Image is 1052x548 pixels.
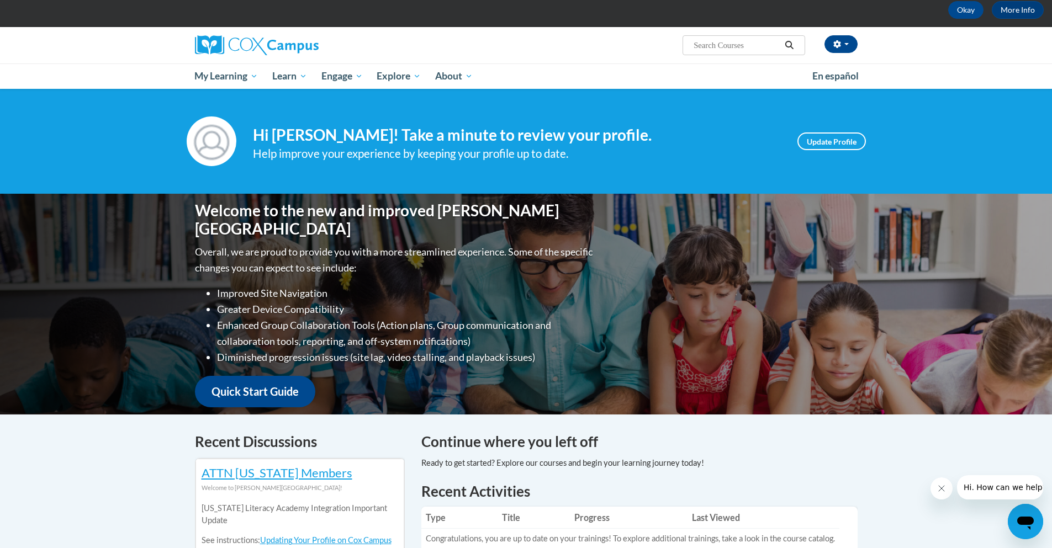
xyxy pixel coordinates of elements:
[253,145,781,163] div: Help improve your experience by keeping your profile up to date.
[202,482,398,494] div: Welcome to [PERSON_NAME][GEOGRAPHIC_DATA]!
[570,507,688,529] th: Progress
[202,502,398,526] p: [US_STATE] Literacy Academy Integration Important Update
[217,301,595,317] li: Greater Device Compatibility
[195,244,595,276] p: Overall, we are proud to provide you with a more streamlined experience. Some of the specific cha...
[992,1,1044,19] a: More Info
[188,63,266,89] a: My Learning
[195,376,315,407] a: Quick Start Guide
[195,35,319,55] img: Cox Campus
[195,431,405,453] h4: Recent Discussions
[178,63,874,89] div: Main menu
[421,431,858,453] h4: Continue where you left off
[202,465,352,480] a: ATTN [US_STATE] Members
[202,534,398,546] p: See instructions:
[321,70,363,83] span: Engage
[369,63,428,89] a: Explore
[688,507,839,529] th: Last Viewed
[421,481,858,501] h1: Recent Activities
[253,126,781,145] h4: Hi [PERSON_NAME]! Take a minute to review your profile.
[812,70,859,82] span: En español
[421,507,498,529] th: Type
[931,477,953,499] iframe: Close message
[948,1,984,19] button: Okay
[217,317,595,349] li: Enhanced Group Collaboration Tools (Action plans, Group communication and collaboration tools, re...
[187,116,236,166] img: Profile Image
[272,70,307,83] span: Learn
[428,63,480,89] a: About
[7,8,89,17] span: Hi. How can we help?
[805,65,866,88] a: En español
[265,63,314,89] a: Learn
[195,201,595,238] h1: Welcome to the new and improved [PERSON_NAME][GEOGRAPHIC_DATA]
[314,63,370,89] a: Engage
[194,70,258,83] span: My Learning
[435,70,473,83] span: About
[781,39,797,52] button: Search
[692,39,781,52] input: Search Courses
[377,70,421,83] span: Explore
[957,475,1043,499] iframe: Message from company
[498,507,570,529] th: Title
[797,132,866,150] a: Update Profile
[260,535,392,545] a: Updating Your Profile on Cox Campus
[195,35,405,55] a: Cox Campus
[1008,504,1043,539] iframe: Button to launch messaging window
[824,35,858,53] button: Account Settings
[217,285,595,301] li: Improved Site Navigation
[217,349,595,365] li: Diminished progression issues (site lag, video stalling, and playback issues)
